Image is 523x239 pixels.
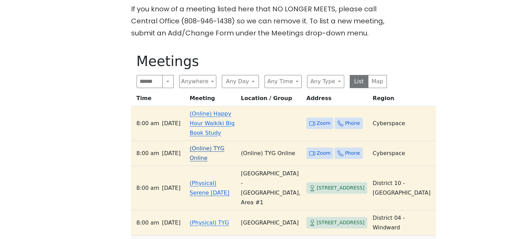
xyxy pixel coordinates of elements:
[162,149,181,158] span: [DATE]
[162,218,181,228] span: [DATE]
[162,75,173,88] button: Search
[190,110,235,136] a: (Online) Happy Hour Waikiki Big Book Study
[370,141,436,166] td: Cyberspace
[179,75,216,88] button: Anywhere
[162,119,181,128] span: [DATE]
[187,94,238,106] th: Meeting
[370,166,436,210] td: District 10 - [GEOGRAPHIC_DATA]
[317,149,330,157] span: Zoom
[307,75,344,88] button: Any Type
[162,183,181,193] span: [DATE]
[190,180,229,196] a: (Physical) Serene [DATE]
[317,184,364,192] span: [STREET_ADDRESS]
[137,149,159,158] span: 8:00 AM
[137,119,159,128] span: 8:00 AM
[345,119,360,128] span: Phone
[317,218,364,227] span: [STREET_ADDRESS]
[137,53,387,69] h1: Meetings
[137,183,159,193] span: 8:00 AM
[137,75,163,88] input: Search
[238,94,303,106] th: Location / Group
[137,218,159,228] span: 8:00 AM
[238,166,303,210] td: [GEOGRAPHIC_DATA] - [GEOGRAPHIC_DATA], Area #1
[131,3,392,39] p: If you know of a meeting listed here that NO LONGER MEETS, please call Central Office (808-946-14...
[190,145,225,161] a: (Online) TYG Online
[222,75,259,88] button: Any Day
[264,75,302,88] button: Any Time
[370,210,436,236] td: District 04 - Windward
[350,75,369,88] button: List
[368,75,387,88] button: Map
[345,149,360,157] span: Phone
[238,210,303,236] td: [GEOGRAPHIC_DATA]
[317,119,330,128] span: Zoom
[238,141,303,166] td: (Online) TYG Online
[131,94,187,106] th: Time
[370,106,436,141] td: Cyberspace
[190,219,229,226] a: (Physical) TYG
[304,94,370,106] th: Address
[370,94,436,106] th: Region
